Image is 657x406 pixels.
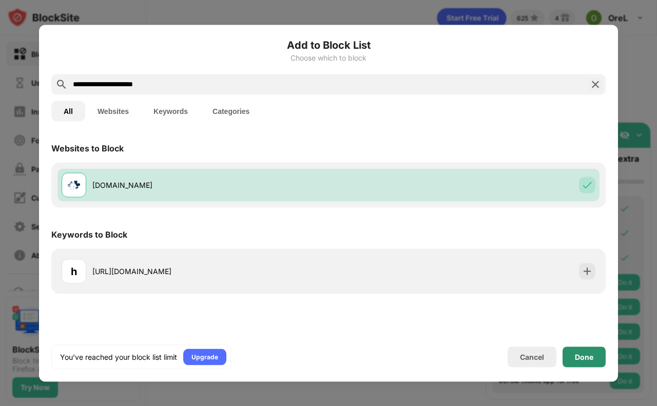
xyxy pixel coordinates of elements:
div: [DOMAIN_NAME] [92,180,328,190]
button: Websites [85,101,141,121]
div: You’ve reached your block list limit [60,352,177,362]
button: Categories [200,101,262,121]
img: favicons [68,179,80,191]
button: Keywords [141,101,200,121]
img: search-close [589,78,602,90]
button: All [51,101,85,121]
h6: Add to Block List [51,37,606,52]
div: Upgrade [191,352,218,362]
div: Done [575,353,593,361]
div: Websites to Block [51,143,124,153]
img: search.svg [55,78,68,90]
div: Cancel [520,353,544,361]
div: Keywords to Block [51,229,127,239]
div: h [71,263,77,279]
div: Choose which to block [51,53,606,62]
div: [URL][DOMAIN_NAME] [92,266,328,277]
